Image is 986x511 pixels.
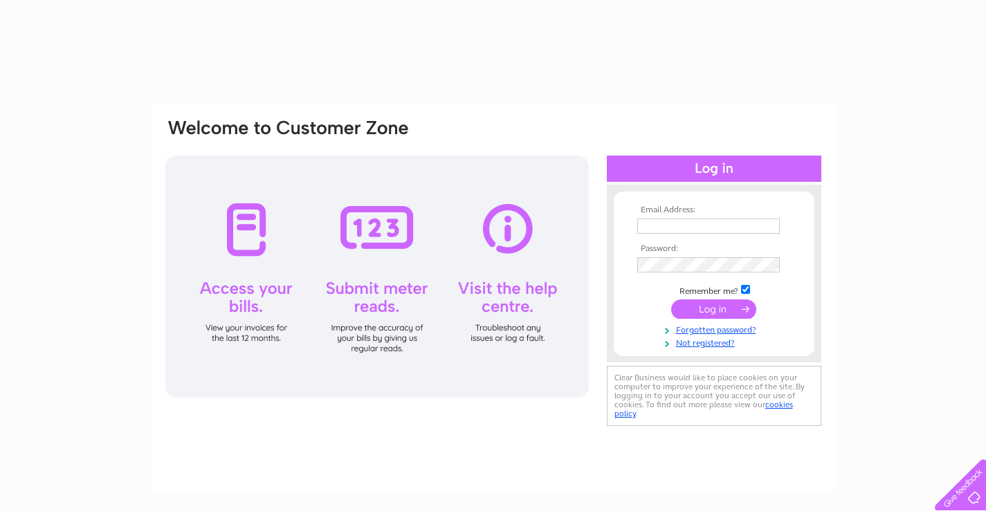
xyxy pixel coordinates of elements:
[614,400,793,418] a: cookies policy
[671,299,756,319] input: Submit
[634,244,794,254] th: Password:
[637,335,794,349] a: Not registered?
[607,366,821,426] div: Clear Business would like to place cookies on your computer to improve your experience of the sit...
[634,205,794,215] th: Email Address:
[634,283,794,297] td: Remember me?
[637,322,794,335] a: Forgotten password?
